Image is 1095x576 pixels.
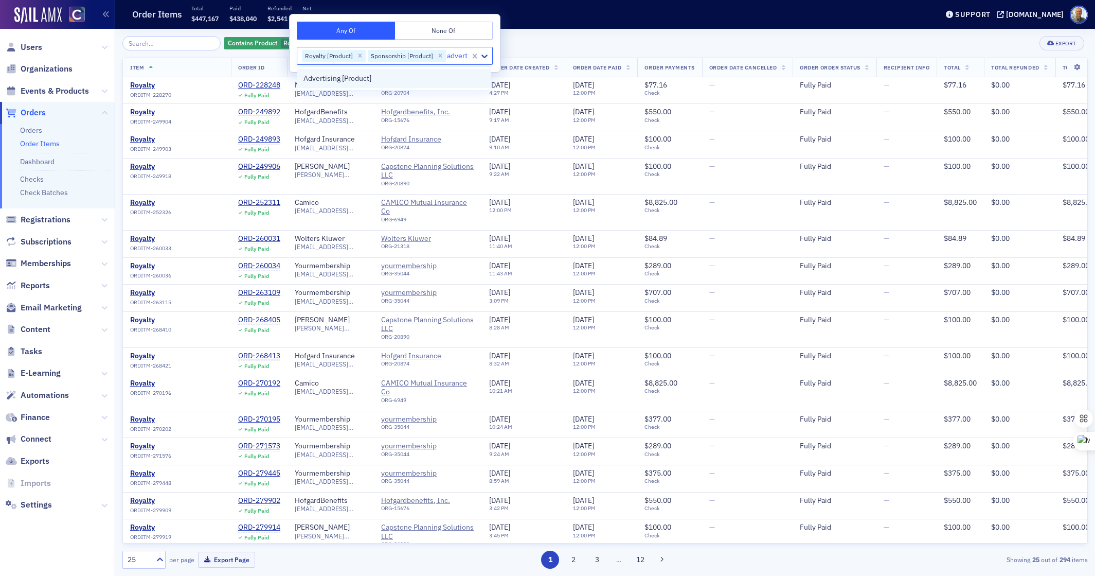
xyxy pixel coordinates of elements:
a: Orders [6,107,46,118]
img: SailAMX [14,7,62,24]
a: Dashboard [20,157,55,166]
span: Orders [21,107,46,118]
a: Orders [20,126,42,135]
a: Connect [6,433,51,445]
a: Content [6,324,50,335]
a: Check Batches [20,188,68,197]
span: Registrations [21,214,70,225]
span: Email Marketing [21,302,82,313]
a: Registrations [6,214,70,225]
span: Connect [21,433,51,445]
span: Reports [21,280,50,291]
a: Imports [6,478,51,489]
span: Memberships [21,258,71,269]
img: SailAMX [69,7,85,23]
span: Automations [21,390,69,401]
button: None Of [395,22,493,40]
div: Royalty [Product] [302,50,354,62]
span: Organizations [21,63,73,75]
a: Reports [6,280,50,291]
div: Remove Sponsorship [Product] [435,50,446,62]
a: Tasks [6,346,42,357]
a: Memberships [6,258,71,269]
span: Exports [21,456,49,467]
a: Settings [6,499,52,511]
a: Events & Products [6,85,89,97]
span: Tasks [21,346,42,357]
a: Automations [6,390,69,401]
span: Imports [21,478,51,489]
a: Finance [6,412,50,423]
a: Order Items [20,139,60,148]
a: Exports [6,456,49,467]
a: View Homepage [62,7,85,24]
span: Users [21,42,42,53]
button: Any Of [297,22,395,40]
a: Users [6,42,42,53]
a: E-Learning [6,368,61,379]
a: Checks [20,174,44,184]
span: Subscriptions [21,236,71,248]
span: Finance [21,412,50,423]
span: E-Learning [21,368,61,379]
span: Advertising [Product] [303,73,371,84]
a: Subscriptions [6,236,71,248]
div: Remove Royalty [Product] [354,50,366,62]
a: Organizations [6,63,73,75]
div: Sponsorship [Product] [368,50,435,62]
span: Events & Products [21,85,89,97]
span: Settings [21,499,52,511]
span: Content [21,324,50,335]
a: Email Marketing [6,302,82,313]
